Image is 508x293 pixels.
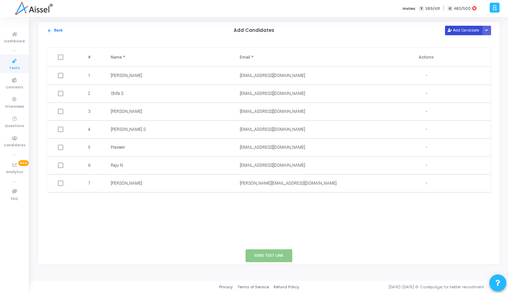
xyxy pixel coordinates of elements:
[403,6,416,12] label: Invites:
[88,180,90,186] span: 7
[111,109,142,114] span: [PERSON_NAME]
[426,109,427,114] span: -
[426,181,427,186] span: -
[11,196,18,202] span: FAQ
[425,6,440,12] span: 389/431
[111,181,142,186] span: [PERSON_NAME]
[240,163,305,168] span: [EMAIL_ADDRESS][DOMAIN_NAME]
[9,65,20,71] span: Tests
[426,91,427,97] span: -
[111,73,142,78] span: [PERSON_NAME]
[88,108,90,114] span: 3
[111,145,125,150] span: Praveen
[6,169,23,175] span: Analytics
[426,73,427,79] span: -
[482,26,491,35] div: Button group with nested dropdown
[4,143,25,148] span: Candidates
[233,48,362,67] th: Email *
[234,28,274,34] h5: Add Candidates
[240,181,337,186] span: [PERSON_NAME][EMAIL_ADDRESS][DOMAIN_NAME]
[88,72,90,79] span: 1
[18,160,29,166] span: New
[111,127,146,132] span: [PERSON_NAME] S
[240,91,305,96] span: [EMAIL_ADDRESS][DOMAIN_NAME]
[419,6,423,11] span: T
[448,6,452,11] span: C
[15,2,52,15] img: logo
[88,90,90,97] span: 2
[274,284,299,290] a: Refund Policy
[445,26,482,35] button: Add Candidate
[5,123,24,129] span: Questions
[426,145,427,150] span: -
[443,5,444,12] span: |
[240,127,305,132] span: [EMAIL_ADDRESS][DOMAIN_NAME]
[299,284,500,290] div: [DATE]-[DATE] © Codejudge, for better recruitment.
[111,91,123,96] span: Shifa S
[240,145,305,150] span: [EMAIL_ADDRESS][DOMAIN_NAME]
[104,48,233,67] th: Name *
[426,127,427,132] span: -
[88,162,90,168] span: 6
[426,163,427,168] span: -
[88,126,90,132] span: 4
[454,6,471,12] span: 480/500
[4,39,25,44] span: Dashboard
[219,284,233,290] a: Privacy
[76,48,104,67] th: #
[111,163,123,168] span: Raju N
[47,28,52,33] mat-icon: arrow_back
[237,284,269,290] a: Terms of Service
[5,104,24,110] span: Interviews
[362,48,491,67] th: Actions
[88,144,90,150] span: 5
[240,109,305,114] span: [EMAIL_ADDRESS][DOMAIN_NAME]
[47,27,63,34] button: Back
[6,85,23,90] span: Contests
[246,249,292,262] button: Send Test Link
[240,73,305,78] span: [EMAIL_ADDRESS][DOMAIN_NAME]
